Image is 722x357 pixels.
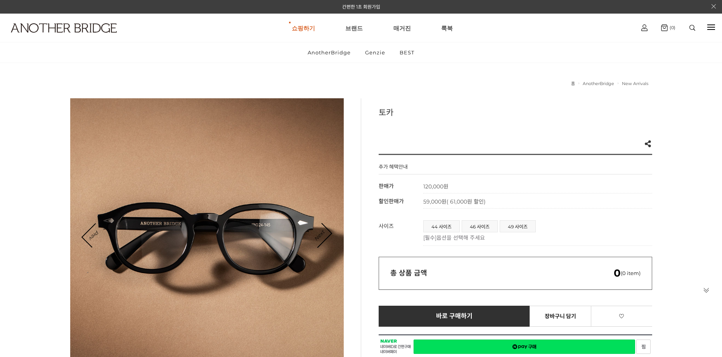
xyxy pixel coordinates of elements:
[379,306,530,327] a: 바로 구매하기
[292,14,315,42] a: 쇼핑하기
[423,220,460,232] li: 44 사이즈
[614,267,621,279] em: 0
[345,14,363,42] a: 브랜드
[447,198,486,205] span: ( 61,000원 할인)
[614,270,641,276] span: (0 item)
[423,198,486,205] span: 59,000원
[379,183,394,190] span: 판매가
[307,223,331,247] a: Next
[436,313,473,320] span: 바로 구매하기
[390,269,427,277] strong: 총 상품 금액
[641,24,648,31] img: cart
[11,23,117,33] img: logo
[622,81,648,86] a: New Arrivals
[393,42,421,63] a: BEST
[530,306,591,327] a: 장바구니 담기
[379,106,652,118] h3: 토카
[414,340,635,354] a: 새창
[342,4,380,10] a: 간편한 1초 회원가입
[423,233,648,241] p: [필수]
[423,183,448,190] strong: 120,000원
[358,42,392,63] a: Genzie
[668,25,675,30] span: (0)
[636,340,651,354] a: 새창
[4,23,112,52] a: logo
[393,14,411,42] a: 매거진
[436,234,485,241] span: 옵션을 선택해 주세요
[661,24,675,31] a: (0)
[462,221,497,232] a: 46 사이즈
[583,81,614,86] a: AnotherBridge
[689,25,695,31] img: search
[379,198,404,205] span: 할인판매가
[500,221,535,232] a: 49 사이즈
[424,221,459,232] a: 44 사이즈
[83,223,106,247] a: Prev
[571,81,575,86] a: 홈
[379,163,408,174] h4: 추가 혜택안내
[441,14,453,42] a: 룩북
[301,42,357,63] a: AnotherBridge
[379,216,423,246] th: 사이즈
[661,24,668,31] img: cart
